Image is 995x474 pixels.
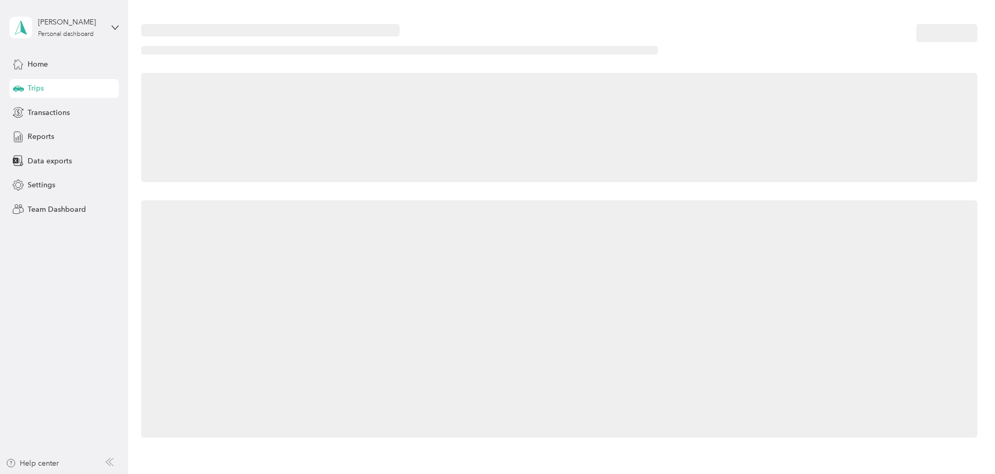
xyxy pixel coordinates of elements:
div: [PERSON_NAME] [38,17,103,28]
span: Trips [28,83,44,94]
span: Home [28,59,48,70]
iframe: Everlance-gr Chat Button Frame [937,416,995,474]
button: Help center [6,458,59,469]
span: Team Dashboard [28,204,86,215]
span: Settings [28,180,55,190]
span: Reports [28,131,54,142]
span: Transactions [28,107,70,118]
div: Personal dashboard [38,31,94,37]
span: Data exports [28,156,72,166]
